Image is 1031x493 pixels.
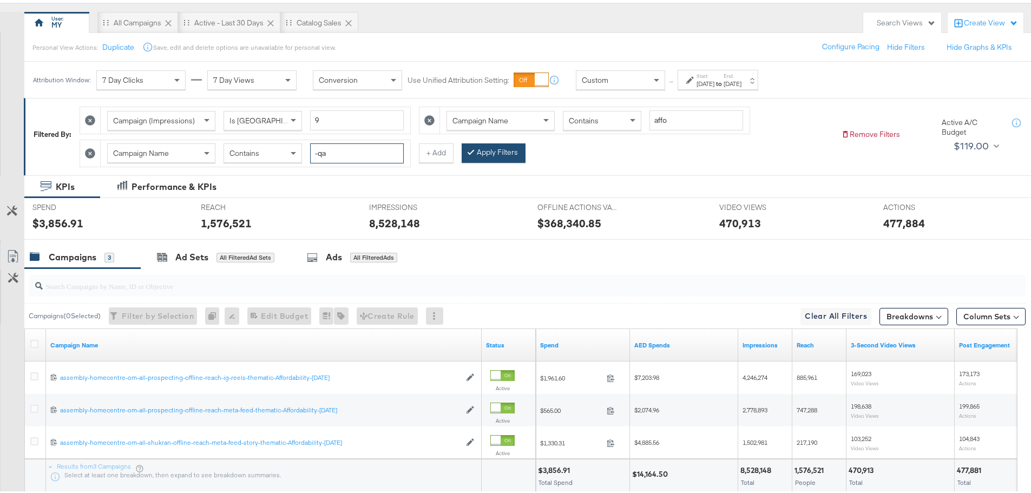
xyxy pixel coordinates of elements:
button: Hide Filters [887,40,925,50]
div: $14,164.50 [632,467,671,477]
a: Your campaign name. [50,339,477,347]
button: Remove Filters [841,127,900,137]
div: Campaigns [49,249,96,261]
a: assembly-homecentre-om-all-prospecting-offline-reach-meta-feed-thematic-Affordability-[DATE] [60,404,461,413]
label: End: [724,70,741,77]
span: $7,203.98 [634,371,659,379]
input: Enter a number [310,108,404,128]
div: All Filtered Ad Sets [216,251,274,260]
span: Is [GEOGRAPHIC_DATA] [229,114,312,123]
span: 169,023 [851,367,871,376]
label: Start: [697,70,714,77]
span: REACH [201,200,282,211]
span: Campaign (Impressions) [113,114,195,123]
span: 7 Day Clicks [102,73,143,83]
span: Campaign Name [452,114,508,123]
span: IMPRESSIONS [369,200,450,211]
span: 199,865 [959,400,980,408]
div: Drag to reorder tab [286,17,292,23]
span: People [795,476,816,484]
div: [DATE] [697,77,714,86]
span: SPEND [32,200,114,211]
span: 104,843 [959,432,980,441]
div: $368,340.85 [537,213,601,229]
div: assembly-homecentre-om-all-prospecting-offline-reach-ig-reels-thematic-Affordability-[DATE] [60,371,461,380]
div: Save, edit and delete options are unavailable for personal view. [153,41,336,50]
div: assembly-homecentre-om-all-prospecting-offline-reach-meta-feed-thematic-Affordability-[DATE] [60,404,461,412]
div: Drag to reorder tab [183,17,189,23]
div: [DATE] [724,77,741,86]
span: 173,173 [959,367,980,376]
div: Search Views [877,16,936,26]
div: MY [51,18,62,28]
div: All Filtered Ads [350,251,397,260]
div: 470,913 [719,213,761,229]
sub: Actions [959,378,976,384]
a: Shows the current state of your Ad Campaign. [486,339,531,347]
a: The number of people your ad was served to. [797,339,842,347]
div: Ads [326,249,342,261]
button: Apply Filters [462,141,526,161]
span: $2,074.96 [634,404,659,412]
span: Total [741,476,754,484]
a: assembly-homecentre-om-all-prospecting-offline-reach-ig-reels-thematic-Affordability-[DATE] [60,371,461,380]
div: Drag to reorder tab [103,17,109,23]
div: Create View [964,16,1018,27]
button: Column Sets [956,306,1026,323]
input: Enter a search term [310,141,404,161]
button: Hide Graphs & KPIs [947,40,1012,50]
input: Search Campaigns by Name, ID or Objective [43,269,934,290]
span: 2,778,893 [743,404,767,412]
div: 1,576,521 [201,213,252,229]
span: Clear All Filters [805,307,867,321]
div: Catalog Sales [297,16,342,26]
span: Total [957,476,971,484]
button: Breakdowns [879,306,948,323]
span: 7 Day Views [213,73,254,83]
sub: Actions [959,410,976,417]
a: The total amount spent to date. [540,339,626,347]
label: Active [490,448,515,455]
div: 0 [205,305,225,323]
span: 217,190 [797,436,817,444]
sub: Actions [959,443,976,449]
div: 477,884 [883,213,925,229]
div: 477,881 [957,463,984,474]
span: 198,638 [851,400,871,408]
label: Active [490,383,515,390]
div: assembly-homecentre-om-all-shukran-offline-reach-meta-feed-story-thematic-Affordability-[DATE] [60,436,461,445]
span: ↑ [666,78,677,82]
sub: Video Views [851,443,879,449]
div: Personal View Actions: [32,41,98,50]
div: $3,856.91 [538,463,573,474]
span: ACTIONS [883,200,964,211]
label: Active [490,415,515,422]
span: 885,961 [797,371,817,379]
div: Active A/C Budget [942,115,1001,135]
div: 8,528,148 [740,463,774,474]
button: Clear All Filters [800,306,871,323]
div: All Campaigns [114,16,161,26]
span: 1,502,981 [743,436,767,444]
input: Enter a search term [649,108,743,128]
span: $4,885.56 [634,436,659,444]
label: Use Unified Attribution Setting: [408,73,509,83]
span: Total Spend [539,476,573,484]
span: 4,246,274 [743,371,767,379]
button: Duplicate [102,40,134,50]
a: 3.6725 [634,339,734,347]
span: Contains [569,114,599,123]
div: Active - Last 30 Days [194,16,264,26]
span: Conversion [319,73,358,83]
span: Custom [582,73,608,83]
a: The number of times your ad was served. On mobile apps an ad is counted as served the first time ... [743,339,788,347]
span: Campaign Name [113,146,169,156]
span: 747,288 [797,404,817,412]
sub: Video Views [851,378,879,384]
div: 8,528,148 [369,213,420,229]
span: $1,961.60 [540,372,602,380]
span: 103,252 [851,432,871,441]
div: $119.00 [954,136,989,152]
div: Attribution Window: [32,74,91,82]
div: Campaigns ( 0 Selected) [29,309,101,319]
